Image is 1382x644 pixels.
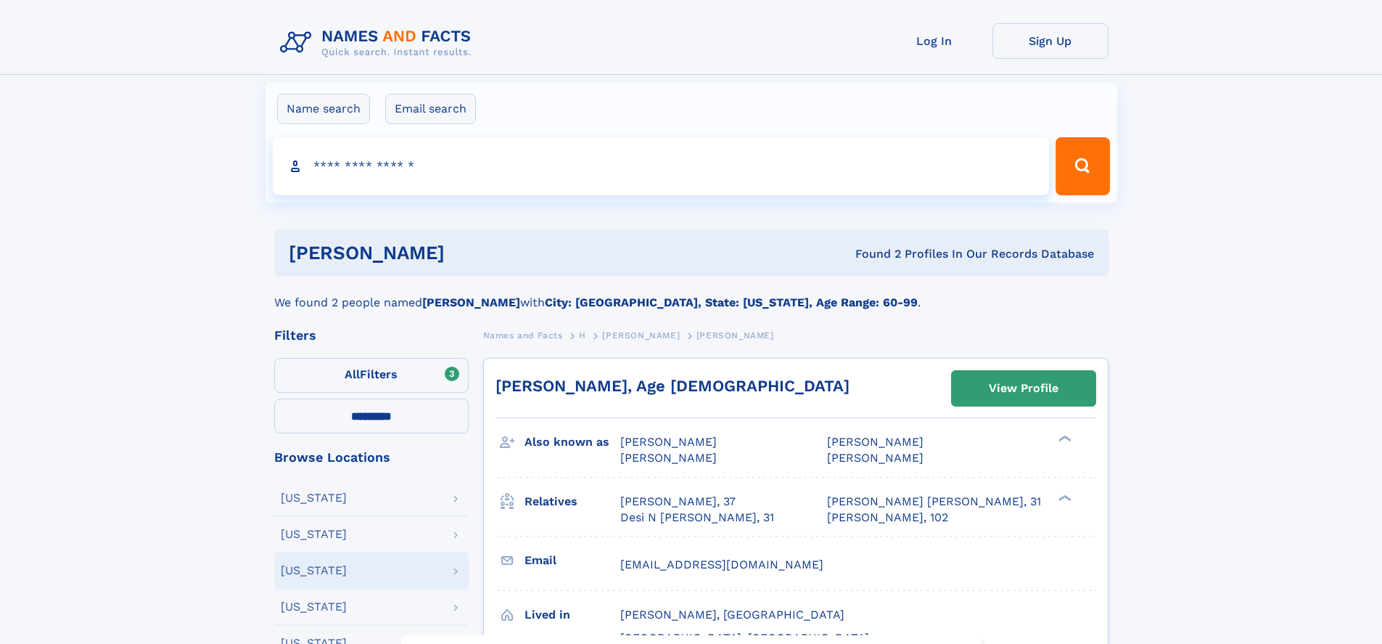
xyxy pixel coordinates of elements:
[620,510,774,526] a: Desi N [PERSON_NAME], 31
[952,371,1095,406] a: View Profile
[1056,137,1109,195] button: Search Button
[650,246,1094,262] div: Found 2 Profiles In Our Records Database
[602,326,680,344] a: [PERSON_NAME]
[289,244,650,262] h1: [PERSON_NAME]
[827,435,924,449] span: [PERSON_NAME]
[385,94,476,124] label: Email search
[277,94,370,124] label: Name search
[989,372,1058,405] div: View Profile
[696,330,774,341] span: [PERSON_NAME]
[602,330,680,341] span: [PERSON_NAME]
[281,529,347,540] div: [US_STATE]
[274,451,469,464] div: Browse Locations
[281,492,347,504] div: [US_STATE]
[274,358,469,393] label: Filters
[483,326,563,344] a: Names and Facts
[274,329,469,342] div: Filters
[495,377,850,395] a: [PERSON_NAME], Age [DEMOGRAPHIC_DATA]
[620,435,717,449] span: [PERSON_NAME]
[827,451,924,465] span: [PERSON_NAME]
[620,608,844,621] span: [PERSON_NAME], [GEOGRAPHIC_DATA]
[620,494,736,510] a: [PERSON_NAME], 37
[274,277,1109,311] div: We found 2 people named with .
[827,494,1041,510] a: [PERSON_NAME] [PERSON_NAME], 31
[992,23,1109,59] a: Sign Up
[579,326,586,344] a: H
[274,23,483,62] img: Logo Names and Facts
[545,295,918,309] b: City: [GEOGRAPHIC_DATA], State: [US_STATE], Age Range: 60-99
[345,367,360,381] span: All
[422,295,520,309] b: [PERSON_NAME]
[579,330,586,341] span: H
[525,430,620,455] h3: Also known as
[525,548,620,573] h3: Email
[620,451,717,465] span: [PERSON_NAME]
[876,23,992,59] a: Log In
[273,137,1050,195] input: search input
[1055,493,1072,502] div: ❯
[281,565,347,576] div: [US_STATE]
[1055,434,1072,444] div: ❯
[620,558,823,571] span: [EMAIL_ADDRESS][DOMAIN_NAME]
[281,601,347,613] div: [US_STATE]
[827,510,948,526] a: [PERSON_NAME], 102
[525,489,620,514] h3: Relatives
[525,603,620,627] h3: Lived in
